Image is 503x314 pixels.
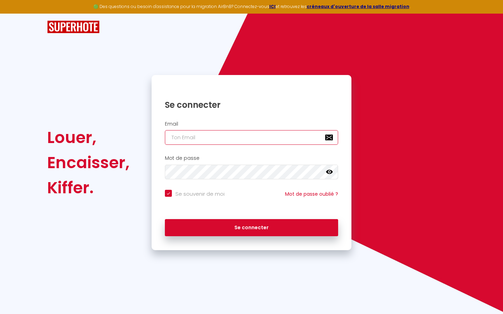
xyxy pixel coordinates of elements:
[165,99,338,110] h1: Se connecter
[47,125,130,150] div: Louer,
[165,219,338,237] button: Se connecter
[269,3,276,9] a: ICI
[285,190,338,197] a: Mot de passe oublié ?
[47,175,130,200] div: Kiffer.
[307,3,409,9] a: créneaux d'ouverture de la salle migration
[47,21,100,33] img: SuperHote logo
[165,155,338,161] h2: Mot de passe
[165,130,338,145] input: Ton Email
[6,3,27,24] button: Ouvrir le widget de chat LiveChat
[165,121,338,127] h2: Email
[47,150,130,175] div: Encaisser,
